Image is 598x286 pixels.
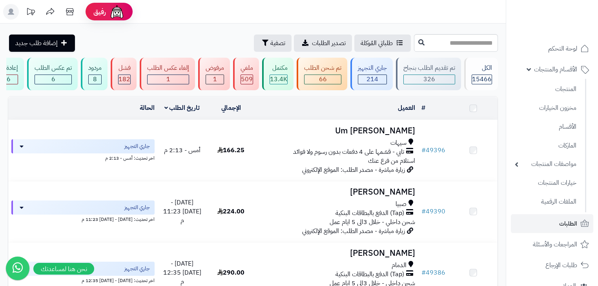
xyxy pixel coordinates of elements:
span: جاري التجهيز [124,265,150,273]
a: تم شحن الطلب 66 [295,58,349,90]
span: صبيا [396,200,407,209]
span: 214 [366,75,378,84]
div: فشل [118,64,131,73]
span: زيارة مباشرة - مصدر الطلب: الموقع الإلكتروني [302,226,405,236]
a: الحالة [140,103,155,113]
a: المراجعات والأسئلة [511,235,593,254]
span: الدمام [392,261,407,270]
div: مرفوض [206,64,224,73]
span: 224.00 [217,207,244,216]
span: (Tap) الدفع بالبطاقات البنكية [335,209,404,218]
div: 6 [35,75,71,84]
div: 1 [148,75,189,84]
span: طلباتي المُوكلة [361,38,393,48]
span: استلام من فرع عنك [368,156,415,166]
a: #49390 [421,207,445,216]
a: خيارات المنتجات [511,175,580,191]
a: تم تقديم الطلب بنجاح 326 [394,58,463,90]
span: 509 [241,75,253,84]
a: لوحة التحكم [511,39,593,58]
a: الكل15466 [463,58,500,90]
span: # [421,207,426,216]
h3: [PERSON_NAME] [259,249,415,258]
div: اخر تحديث: أمس - 2:13 م [11,153,155,162]
span: رفيق [93,7,106,16]
span: # [421,146,426,155]
div: 1 [206,75,224,84]
a: مرفوض 1 [197,58,232,90]
a: العميل [398,103,415,113]
div: 8 [89,75,101,84]
span: شحن داخلي - خلال 3الى 5 ايام عمل [330,217,415,227]
span: 166.25 [217,146,244,155]
span: الطلبات [559,218,577,229]
a: الملفات الرقمية [511,193,580,210]
span: 8 [93,75,97,84]
a: طلبات الإرجاع [511,256,593,275]
div: إلغاء عكس الطلب [147,64,189,73]
span: 326 [423,75,435,84]
div: تم عكس الطلب [35,64,72,73]
span: تصفية [270,38,285,48]
img: ai-face.png [109,4,125,20]
div: ملغي [241,64,253,73]
a: فشل 182 [109,58,138,90]
span: (Tap) الدفع بالبطاقات البنكية [335,270,404,279]
div: اخر تحديث: [DATE] - [DATE] 12:35 م [11,276,155,284]
span: 15466 [472,75,492,84]
a: # [421,103,425,113]
a: ملغي 509 [232,58,261,90]
button: تصفية [254,35,292,52]
a: تاريخ الطلب [164,103,200,113]
span: 1 [213,75,217,84]
a: الماركات [511,137,580,154]
div: 66 [304,75,341,84]
span: 1 [166,75,170,84]
a: تصدير الطلبات [294,35,352,52]
div: 214 [358,75,387,84]
span: المراجعات والأسئلة [533,239,577,250]
a: الطلبات [511,214,593,233]
span: 66 [319,75,327,84]
span: تصدير الطلبات [312,38,346,48]
div: مكتمل [270,64,288,73]
div: اخر تحديث: [DATE] - [DATE] 11:23 م [11,215,155,223]
span: 6 [51,75,55,84]
span: # [421,268,426,277]
a: المنتجات [511,81,580,98]
span: سيهات [390,138,407,148]
div: تم تقديم الطلب بنجاح [403,64,455,73]
a: #49396 [421,146,445,155]
a: طلباتي المُوكلة [354,35,411,52]
span: لوحة التحكم [548,43,577,54]
img: logo-2.png [545,11,591,28]
span: الأقسام والمنتجات [534,64,577,75]
a: الأقسام [511,118,580,135]
div: 326 [404,75,455,84]
span: طلبات الإرجاع [545,260,577,271]
div: مردود [88,64,102,73]
div: تم شحن الطلب [304,64,341,73]
span: تابي - قسّمها على 4 دفعات بدون رسوم ولا فوائد [293,148,404,157]
a: تم عكس الطلب 6 [26,58,79,90]
a: مكتمل 13.4K [261,58,295,90]
span: إضافة طلب جديد [15,38,58,48]
span: أمس - 2:13 م [164,146,201,155]
span: 182 [119,75,130,84]
span: [DATE] - [DATE] 11:23 م [163,198,201,225]
span: جاري التجهيز [124,204,150,211]
a: مخزون الخيارات [511,100,580,117]
span: 290.00 [217,268,244,277]
div: الكل [472,64,492,73]
div: 13406 [270,75,287,84]
span: جاري التجهيز [124,142,150,150]
a: مردود 8 [79,58,109,90]
a: مواصفات المنتجات [511,156,580,173]
a: إلغاء عكس الطلب 1 [138,58,197,90]
h3: Um [PERSON_NAME] [259,126,415,135]
span: 13.4K [270,75,287,84]
div: جاري التجهيز [358,64,387,73]
a: الإجمالي [221,103,241,113]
